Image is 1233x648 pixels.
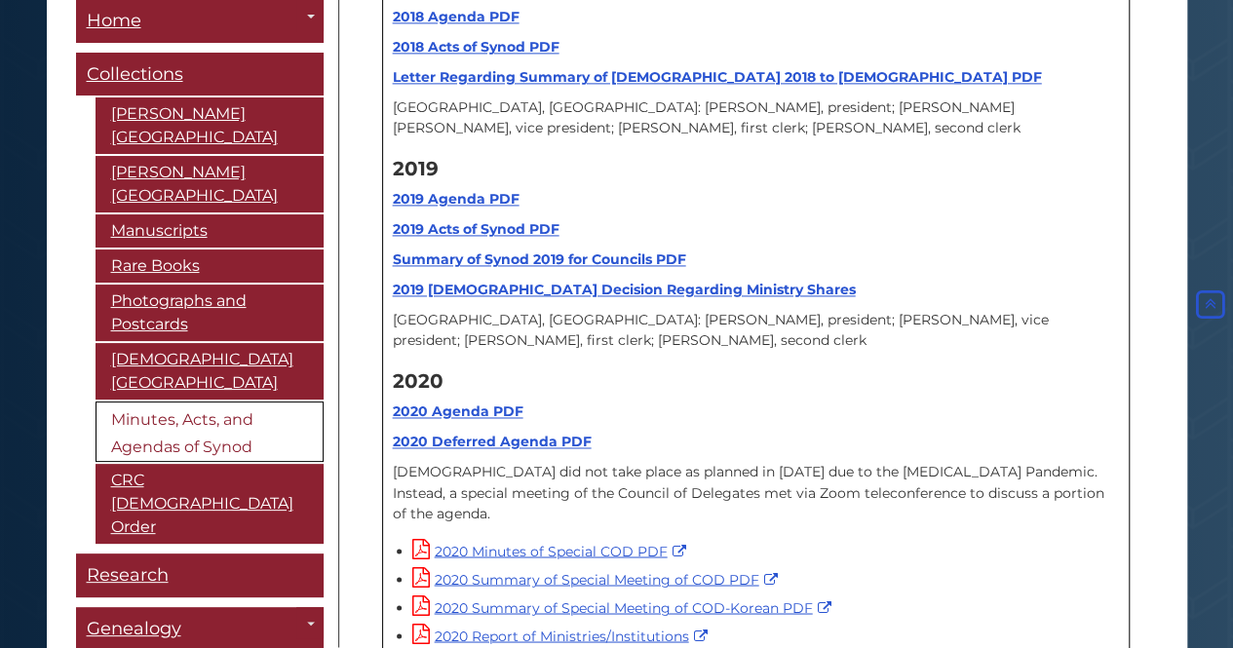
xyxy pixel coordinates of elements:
[393,369,443,393] strong: 2020
[393,38,559,56] a: 2018 Acts of Synod PDF
[1192,296,1228,314] a: Back to Top
[96,465,324,545] a: CRC [DEMOGRAPHIC_DATA] Order
[96,344,324,400] a: [DEMOGRAPHIC_DATA][GEOGRAPHIC_DATA]
[393,68,1042,86] a: Letter Regarding Summary of [DEMOGRAPHIC_DATA] 2018 to [DEMOGRAPHIC_DATA] PDF
[96,286,324,342] a: Photographs and Postcards
[87,565,169,587] span: Research
[393,310,1119,351] p: [GEOGRAPHIC_DATA], [GEOGRAPHIC_DATA]: [PERSON_NAME], president; [PERSON_NAME], vice president; [P...
[96,215,324,248] a: Manuscripts
[87,619,181,640] span: Genealogy
[393,250,686,268] a: Summary of Synod 2019 for Councils PDF
[393,220,559,238] a: 2019 Acts of Synod PDF
[412,598,836,616] a: 2020 Summary of Special Meeting of COD-Korean PDF
[393,190,520,208] a: 2019 Agenda PDF
[87,64,183,86] span: Collections
[393,402,523,420] a: 2020 Agenda PDF
[76,54,324,97] a: Collections
[76,554,324,598] a: Research
[393,462,1119,523] p: [DEMOGRAPHIC_DATA] did not take place as planned in [DATE] due to the [MEDICAL_DATA] Pandemic. In...
[393,8,520,25] a: 2018 Agenda PDF
[412,627,713,644] a: 2020 Report of Ministries/Institutions
[96,98,324,155] a: [PERSON_NAME][GEOGRAPHIC_DATA]
[412,542,691,559] a: 2020 Minutes of Special COD PDF
[96,157,324,213] a: [PERSON_NAME][GEOGRAPHIC_DATA]
[393,157,439,180] strong: 2019
[96,250,324,284] a: Rare Books
[393,97,1119,138] p: [GEOGRAPHIC_DATA], [GEOGRAPHIC_DATA]: [PERSON_NAME], president; [PERSON_NAME] [PERSON_NAME], vice...
[96,402,324,463] a: Minutes, Acts, and Agendas of Synod
[393,281,856,298] a: 2019 [DEMOGRAPHIC_DATA] Decision Regarding Ministry Shares
[412,570,783,588] a: 2020 Summary of Special Meeting of COD PDF
[393,433,592,450] a: 2020 Deferred Agenda PDF
[87,11,141,32] span: Home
